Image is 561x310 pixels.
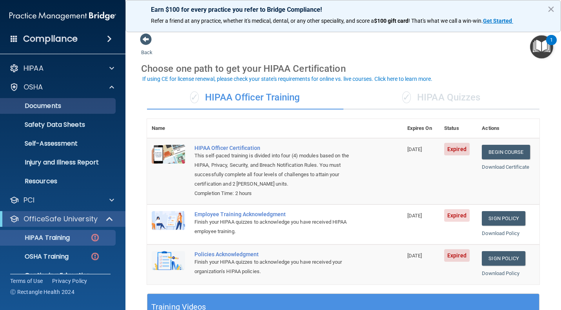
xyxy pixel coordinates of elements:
[482,251,525,266] a: Sign Policy
[5,234,70,242] p: HIPAA Training
[477,119,539,138] th: Actions
[23,33,78,44] h4: Compliance
[483,18,513,24] a: Get Started
[151,6,536,13] p: Earn $100 for every practice you refer to Bridge Compliance!
[547,3,555,15] button: Close
[408,18,483,24] span: ! That's what we call a win-win.
[194,151,363,189] div: This self-paced training is divided into four (4) modules based on the HIPAA, Privacy, Security, ...
[5,140,112,148] p: Self-Assessment
[194,251,363,257] div: Policies Acknowledgment
[142,76,432,82] div: If using CE for license renewal, please check your state's requirements for online vs. live cours...
[5,121,112,129] p: Safety Data Sheets
[194,145,363,151] a: HIPAA Officer Certification
[407,146,422,152] span: [DATE]
[24,82,43,92] p: OSHA
[151,18,374,24] span: Refer a friend at any practice, whether it's medical, dental, or any other speciality, and score a
[147,119,190,138] th: Name
[482,145,530,159] a: Begin Course
[403,119,439,138] th: Expires On
[194,217,363,236] div: Finish your HIPAA quizzes to acknowledge you have received HIPAA employee training.
[90,233,100,243] img: danger-circle.6113f641.png
[24,64,44,73] p: HIPAA
[190,91,199,103] span: ✓
[52,277,87,285] a: Privacy Policy
[482,211,525,226] a: Sign Policy
[141,40,153,55] a: Back
[482,270,519,276] a: Download Policy
[24,214,98,224] p: OfficeSafe University
[5,159,112,166] p: Injury and Illness Report
[5,177,112,185] p: Resources
[5,253,69,261] p: OSHA Training
[482,164,529,170] a: Download Certificate
[439,119,477,138] th: Status
[194,189,363,198] div: Completion Time: 2 hours
[444,143,470,155] span: Expired
[9,82,114,92] a: OSHA
[9,64,114,73] a: HIPAA
[374,18,408,24] strong: $100 gift card
[10,277,43,285] a: Terms of Use
[482,230,519,236] a: Download Policy
[147,86,343,109] div: HIPAA Officer Training
[9,214,114,224] a: OfficeSafe University
[194,211,363,217] div: Employee Training Acknowledgment
[141,75,434,83] button: If using CE for license renewal, please check your state's requirements for online vs. live cours...
[9,195,114,205] a: PCI
[5,102,112,110] p: Documents
[402,91,411,103] span: ✓
[550,40,553,50] div: 1
[407,213,422,219] span: [DATE]
[444,209,470,222] span: Expired
[194,257,363,276] div: Finish your HIPAA quizzes to acknowledge you have received your organization’s HIPAA policies.
[9,8,116,24] img: PMB logo
[90,252,100,261] img: danger-circle.6113f641.png
[530,35,553,58] button: Open Resource Center, 1 new notification
[407,253,422,259] span: [DATE]
[5,272,112,279] p: Continuing Education
[24,195,34,205] p: PCI
[444,249,470,262] span: Expired
[343,86,540,109] div: HIPAA Quizzes
[10,288,74,296] span: Ⓒ Rectangle Health 2024
[483,18,512,24] strong: Get Started
[141,57,545,80] div: Choose one path to get your HIPAA Certification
